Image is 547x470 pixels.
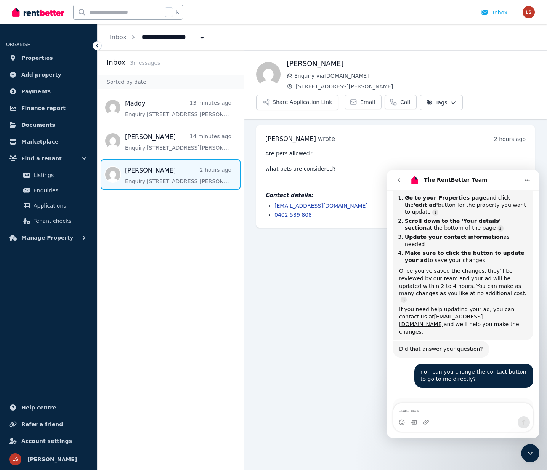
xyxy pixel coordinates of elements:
[521,444,539,462] iframe: Intercom live chat
[9,213,88,229] a: Tenant checks
[6,67,91,82] a: Add property
[6,417,91,432] a: Refer a friend
[18,48,140,62] li: at the bottom of the page
[6,229,146,249] div: Yes
[21,104,66,113] span: Finance report
[34,186,85,195] span: Enquiries
[426,99,447,106] span: Tags
[24,249,30,256] button: Gif picker
[110,34,127,41] a: Inbox
[18,80,140,94] li: to save your changes
[6,117,91,133] a: Documents
[420,95,463,110] button: Tags
[21,233,73,242] span: Manage Property
[481,9,507,16] div: Inbox
[14,127,20,133] a: Source reference 5498922:
[21,436,72,446] span: Account settings
[345,95,382,109] a: Email
[27,32,51,38] b: 'edit ad'
[125,133,231,152] a: [PERSON_NAME]14 minutes agoEnquiry:[STREET_ADDRESS][PERSON_NAME].
[256,62,281,86] img: Marco Cossu
[296,83,535,90] span: [STREET_ADDRESS][PERSON_NAME]
[34,198,140,213] div: no - can you change the contact button to go to me directly?
[360,98,375,106] span: Email
[125,166,231,185] a: [PERSON_NAME]2 hours agoEnquiry:[STREET_ADDRESS][PERSON_NAME].
[6,230,91,245] button: Manage Property
[274,212,312,218] a: 0402 589 808
[18,48,114,61] b: Scroll down to the 'Your details' section
[34,201,85,210] span: Applications
[176,9,179,15] span: k
[9,168,88,183] a: Listings
[18,24,140,46] li: and click the button for the property you want to update
[125,99,231,118] a: Maddy13 minutes agoEnquiry:[STREET_ADDRESS][PERSON_NAME].
[6,171,146,194] div: The RentBetter Team says…
[34,171,85,180] span: Listings
[12,136,140,166] div: If you need help updating your ad, you can contact us at and we'll help you make the changes.
[107,57,125,68] h2: Inbox
[12,176,96,183] div: Did that answer your question?
[34,216,85,225] span: Tenant checks
[98,89,244,193] nav: Message list
[21,137,58,146] span: Marketplace
[130,60,160,66] span: 3 message s
[385,95,417,109] a: Call
[318,135,335,142] span: wrote
[36,249,42,256] button: Upload attachment
[265,150,526,173] pre: Are pets allowed? what pets are considered?
[111,56,117,62] a: Source reference 5610273:
[294,72,535,80] span: Enquiry via [DOMAIN_NAME]
[21,403,56,412] span: Help centre
[18,64,117,70] b: Update your contact information
[523,6,535,18] img: Lauren Shead
[12,249,18,256] button: Emoji picker
[9,198,88,213] a: Applications
[12,6,64,18] img: RentBetter
[21,53,53,62] span: Properties
[98,24,218,50] nav: Breadcrumb
[400,98,410,106] span: Call
[18,25,99,31] b: Go to your Properties page
[6,229,146,258] div: The RentBetter Team says…
[265,191,526,199] h4: Contact details:
[12,98,140,132] div: Once you've saved the changes, they'll be reviewed by our team and your ad will be updated within...
[6,400,91,415] a: Help centre
[21,70,61,79] span: Add property
[131,246,143,259] button: Send a message…
[18,80,138,93] b: Make sure to click the button to update your ad
[6,134,91,149] a: Marketplace
[21,154,62,163] span: Find a tenant
[6,433,91,449] a: Account settings
[6,171,102,188] div: Did that answer your question?
[12,144,96,157] a: [EMAIL_ADDRESS][DOMAIN_NAME]
[27,194,146,218] div: no - can you change the contact button to go to me directly?
[6,194,146,224] div: Lauren says…
[21,420,63,429] span: Refer a friend
[6,42,30,47] span: ORGANISE
[274,203,368,209] a: [EMAIL_ADDRESS][DOMAIN_NAME]
[27,455,77,464] span: [PERSON_NAME]
[6,101,91,116] a: Finance report
[9,183,88,198] a: Enquiries
[21,87,51,96] span: Payments
[6,233,146,246] textarea: Message…
[265,135,316,142] span: [PERSON_NAME]
[256,95,338,110] button: Share Application Link
[6,151,91,166] button: Find a tenant
[45,40,51,46] a: Source reference 5594020:
[98,75,244,89] div: Sorted by date
[494,136,526,142] time: 2 hours ago
[6,84,91,99] a: Payments
[287,58,535,69] h1: [PERSON_NAME]
[9,453,21,465] img: Lauren Shead
[6,50,91,66] a: Properties
[387,170,539,438] iframe: Intercom live chat
[18,64,140,78] li: as needed
[21,120,55,129] span: Documents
